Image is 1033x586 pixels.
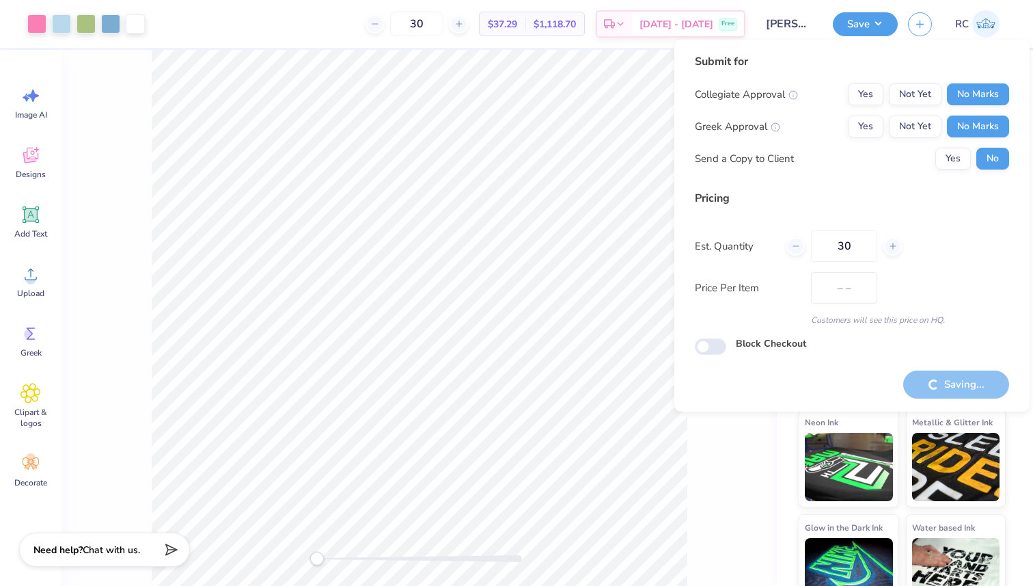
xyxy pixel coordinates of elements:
[972,10,1000,38] img: Rohan Chaurasia
[695,190,1009,207] div: Pricing
[695,53,1009,70] div: Submit for
[976,148,1009,170] button: No
[736,336,806,351] label: Block Checkout
[15,109,47,120] span: Image AI
[848,83,883,105] button: Yes
[912,520,975,535] span: Water based Ink
[949,10,1006,38] a: RC
[534,17,576,31] span: $1,118.70
[889,83,941,105] button: Not Yet
[695,239,776,254] label: Est. Quantity
[14,477,47,488] span: Decorate
[20,347,42,358] span: Greek
[695,280,801,296] label: Price Per Item
[17,288,44,299] span: Upload
[695,119,780,135] div: Greek Approval
[935,148,971,170] button: Yes
[310,552,324,565] div: Accessibility label
[756,10,823,38] input: Untitled Design
[16,169,46,180] span: Designs
[695,87,798,103] div: Collegiate Approval
[811,230,877,262] input: – –
[805,415,838,429] span: Neon Ink
[695,314,1009,326] div: Customers will see this price on HQ.
[8,407,53,429] span: Clipart & logos
[695,151,794,167] div: Send a Copy to Client
[639,17,713,31] span: [DATE] - [DATE]
[955,16,969,32] span: RC
[390,12,443,36] input: – –
[848,116,883,137] button: Yes
[912,415,993,429] span: Metallic & Glitter Ink
[83,544,140,557] span: Chat with us.
[947,83,1009,105] button: No Marks
[889,116,941,137] button: Not Yet
[14,228,47,239] span: Add Text
[33,544,83,557] strong: Need help?
[721,19,734,29] span: Free
[947,116,1009,137] button: No Marks
[912,433,1000,501] img: Metallic & Glitter Ink
[488,17,517,31] span: $37.29
[833,12,898,36] button: Save
[805,520,883,535] span: Glow in the Dark Ink
[805,433,893,501] img: Neon Ink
